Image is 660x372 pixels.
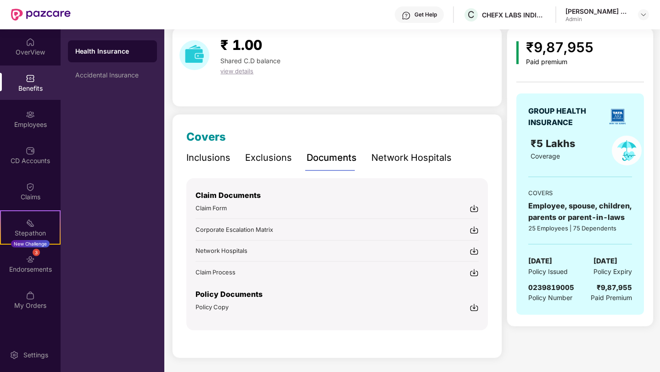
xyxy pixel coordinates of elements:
span: 0239819005 [528,283,574,292]
div: Settings [21,350,51,360]
img: New Pazcare Logo [11,9,71,21]
img: svg+xml;base64,PHN2ZyBpZD0iQmVuZWZpdHMiIHhtbG5zPSJodHRwOi8vd3d3LnczLm9yZy8yMDAwL3N2ZyIgd2lkdGg9Ij... [26,74,35,83]
div: Exclusions [245,151,292,165]
img: svg+xml;base64,PHN2ZyBpZD0iRW1wbG95ZWVzIiB4bWxucz0iaHR0cDovL3d3dy53My5vcmcvMjAwMC9zdmciIHdpZHRoPS... [26,110,35,119]
div: Network Hospitals [371,151,452,165]
img: svg+xml;base64,PHN2ZyBpZD0iRW5kb3JzZW1lbnRzIiB4bWxucz0iaHR0cDovL3d3dy53My5vcmcvMjAwMC9zdmciIHdpZH... [26,255,35,264]
img: svg+xml;base64,PHN2ZyBpZD0iU2V0dGluZy0yMHgyMCIgeG1sbnM9Imh0dHA6Ly93d3cudzMub3JnLzIwMDAvc3ZnIiB3aW... [10,350,19,360]
img: svg+xml;base64,PHN2ZyBpZD0iSG9tZSIgeG1sbnM9Imh0dHA6Ly93d3cudzMub3JnLzIwMDAvc3ZnIiB3aWR0aD0iMjAiIG... [26,38,35,47]
div: Health Insurance [75,47,150,56]
span: Paid Premium [591,293,632,303]
img: icon [516,41,519,64]
span: Coverage [531,152,560,160]
div: COVERS [528,188,632,197]
span: Network Hospitals [196,247,247,254]
img: svg+xml;base64,PHN2ZyBpZD0iQ2xhaW0iIHhtbG5zPSJodHRwOi8vd3d3LnczLm9yZy8yMDAwL3N2ZyIgd2lkdGg9IjIwIi... [26,182,35,191]
p: Claim Documents [196,190,479,201]
span: ₹5 Lakhs [531,137,578,149]
span: Shared C.D balance [220,57,280,65]
div: ₹9,87,955 [597,282,632,293]
img: svg+xml;base64,PHN2ZyBpZD0iRG93bmxvYWQtMjR4MjQiIHhtbG5zPSJodHRwOi8vd3d3LnczLm9yZy8yMDAwL3N2ZyIgd2... [470,303,479,312]
div: [PERSON_NAME] Sai [PERSON_NAME] Tangallapalli [565,7,630,16]
img: svg+xml;base64,PHN2ZyB4bWxucz0iaHR0cDovL3d3dy53My5vcmcvMjAwMC9zdmciIHdpZHRoPSIyMSIgaGVpZ2h0PSIyMC... [26,219,35,228]
img: svg+xml;base64,PHN2ZyBpZD0iRG93bmxvYWQtMjR4MjQiIHhtbG5zPSJodHRwOi8vd3d3LnczLm9yZy8yMDAwL3N2ZyIgd2... [470,225,479,235]
span: Policy Copy [196,303,229,311]
div: Accidental Insurance [75,71,150,79]
img: svg+xml;base64,PHN2ZyBpZD0iSGVscC0zMngzMiIgeG1sbnM9Imh0dHA6Ly93d3cudzMub3JnLzIwMDAvc3ZnIiB3aWR0aD... [402,11,411,20]
img: svg+xml;base64,PHN2ZyBpZD0iRG93bmxvYWQtMjR4MjQiIHhtbG5zPSJodHRwOi8vd3d3LnczLm9yZy8yMDAwL3N2ZyIgd2... [470,268,479,277]
div: Inclusions [186,151,230,165]
div: New Challenge [11,240,50,247]
span: Policy Number [528,294,572,301]
img: download [179,40,209,70]
span: Covers [186,130,226,143]
img: svg+xml;base64,PHN2ZyBpZD0iRG93bmxvYWQtMjR4MjQiIHhtbG5zPSJodHRwOi8vd3d3LnczLm9yZy8yMDAwL3N2ZyIgd2... [470,204,479,213]
div: CHEFX LABS INDIA PRIVATE LIMITED [482,11,546,19]
div: ₹9,87,955 [526,37,593,58]
img: insurerLogo [606,105,629,128]
div: Employee, spouse, children, parents or parent-in-laws [528,200,632,223]
span: [DATE] [593,256,617,267]
img: svg+xml;base64,PHN2ZyBpZD0iRHJvcGRvd24tMzJ4MzIiIHhtbG5zPSJodHRwOi8vd3d3LnczLm9yZy8yMDAwL3N2ZyIgd2... [640,11,647,18]
img: svg+xml;base64,PHN2ZyBpZD0iRG93bmxvYWQtMjR4MjQiIHhtbG5zPSJodHRwOi8vd3d3LnczLm9yZy8yMDAwL3N2ZyIgd2... [470,246,479,256]
img: svg+xml;base64,PHN2ZyBpZD0iQ0RfQWNjb3VudHMiIGRhdGEtbmFtZT0iQ0QgQWNjb3VudHMiIHhtbG5zPSJodHRwOi8vd3... [26,146,35,155]
div: GROUP HEALTH INSURANCE [528,105,603,128]
span: Policy Issued [528,267,568,277]
span: Policy Expiry [593,267,632,277]
span: ₹ 1.00 [220,37,262,53]
span: view details [220,67,253,75]
div: 25 Employees | 75 Dependents [528,224,632,233]
span: Claim Process [196,268,235,276]
span: C [468,9,475,20]
p: Policy Documents [196,289,479,300]
div: Stepathon [1,229,60,238]
div: Admin [565,16,630,23]
span: [DATE] [528,256,552,267]
div: 3 [33,249,40,256]
div: Documents [307,151,357,165]
img: svg+xml;base64,PHN2ZyBpZD0iTXlfT3JkZXJzIiBkYXRhLW5hbWU9Ik15IE9yZGVycyIgeG1sbnM9Imh0dHA6Ly93d3cudz... [26,291,35,300]
img: policyIcon [612,136,642,165]
span: Claim Form [196,204,227,212]
div: Get Help [414,11,437,18]
span: Corporate Escalation Matrix [196,226,273,233]
div: Paid premium [526,58,593,66]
